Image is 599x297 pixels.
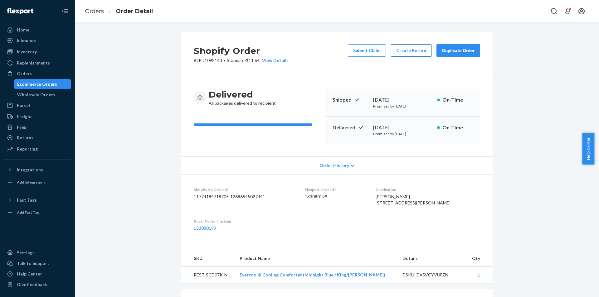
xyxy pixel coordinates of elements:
button: Create Return [391,44,431,57]
a: Returns [4,133,71,143]
th: SKU [181,250,235,267]
dt: Shopify V3 Order ID [194,187,295,192]
button: Close Navigation [59,5,71,17]
div: Home [17,27,29,33]
p: On-Time [442,124,473,131]
dt: Destination [376,187,480,192]
a: Add Integration [4,177,71,187]
div: Inbounds [17,37,36,44]
a: Inbounds [4,36,71,46]
div: Parcel [17,102,30,108]
div: Talk to Support [17,260,49,266]
div: Replenishments [17,60,50,66]
div: Reporting [17,146,38,152]
a: Reporting [4,144,71,154]
ol: breadcrumbs [80,2,158,21]
span: Order History [319,162,349,169]
img: Flexport logo [7,8,33,14]
a: Order Detail [116,8,153,15]
button: Give Feedback [4,280,71,290]
th: Product Name [235,250,397,267]
span: [PERSON_NAME] [STREET_ADDRESS][PERSON_NAME] [376,194,450,205]
div: Inventory [17,49,37,55]
button: Integrations [4,165,71,175]
td: 1 [466,267,493,283]
div: Prep [17,124,27,130]
button: Open account menu [575,5,588,17]
p: Promised by [DATE] [373,103,432,109]
a: Parcel [4,100,71,110]
p: # #PD1098143 / $11.64 [194,57,289,64]
div: Fast Tags [17,197,37,203]
a: Prep [4,122,71,132]
a: Freight [4,112,71,122]
a: Wholesale Orders [14,90,71,100]
div: Give Feedback [17,281,47,288]
a: Ecommerce Orders [14,79,71,89]
a: 133080199 [194,225,216,231]
a: Help Center [4,269,71,279]
a: Evercool® Cooling Comforter (Midnight Blue / King/[PERSON_NAME]) [240,272,385,277]
div: Freight [17,113,32,120]
p: Shipped [333,96,368,103]
div: Orders [17,70,32,77]
div: Add Integration [17,180,45,185]
span: • [223,58,226,63]
button: Help Center [582,133,594,165]
p: Promised by [DATE] [373,131,432,137]
button: Open notifications [562,5,574,17]
div: Wholesale Orders [17,92,55,98]
a: Add Fast Tag [4,208,71,218]
a: Orders [85,8,104,15]
p: Delivered [333,124,368,131]
dt: Buyer Order Tracking [194,218,295,224]
div: [DATE] [373,124,432,131]
div: Add Fast Tag [17,210,39,215]
span: Standard [227,58,245,63]
th: Details [397,250,466,267]
dd: 11774184718705-12686545027441 [194,194,295,200]
a: Settings [4,248,71,258]
div: Ecommerce Orders [17,81,57,87]
div: Duplicate Order [442,47,475,54]
a: Talk to Support [4,258,71,268]
button: Open Search Box [548,5,560,17]
a: Orders [4,69,71,79]
div: All packages delivered to recipient [209,89,276,106]
td: REST-SCD07K-N [181,267,235,283]
button: Duplicate Order [436,44,480,57]
h2: Shopify Order [194,44,289,57]
dt: Flexport Order ID [305,187,365,192]
div: [DATE] [373,96,432,103]
button: Fast Tags [4,195,71,205]
button: View Details [260,57,289,64]
a: Replenishments [4,58,71,68]
a: Inventory [4,47,71,57]
h3: Delivered [209,89,276,100]
div: Integrations [17,167,43,173]
div: Returns [17,135,33,141]
div: Help Center [17,271,42,277]
a: Home [4,25,71,35]
div: DSKU: DX5VCYVUFZN [402,272,461,278]
dd: 133080199 [305,194,365,200]
p: On-Time [442,96,473,103]
div: Settings [17,250,35,256]
th: Qty [466,250,493,267]
button: Submit Claim [348,44,386,57]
